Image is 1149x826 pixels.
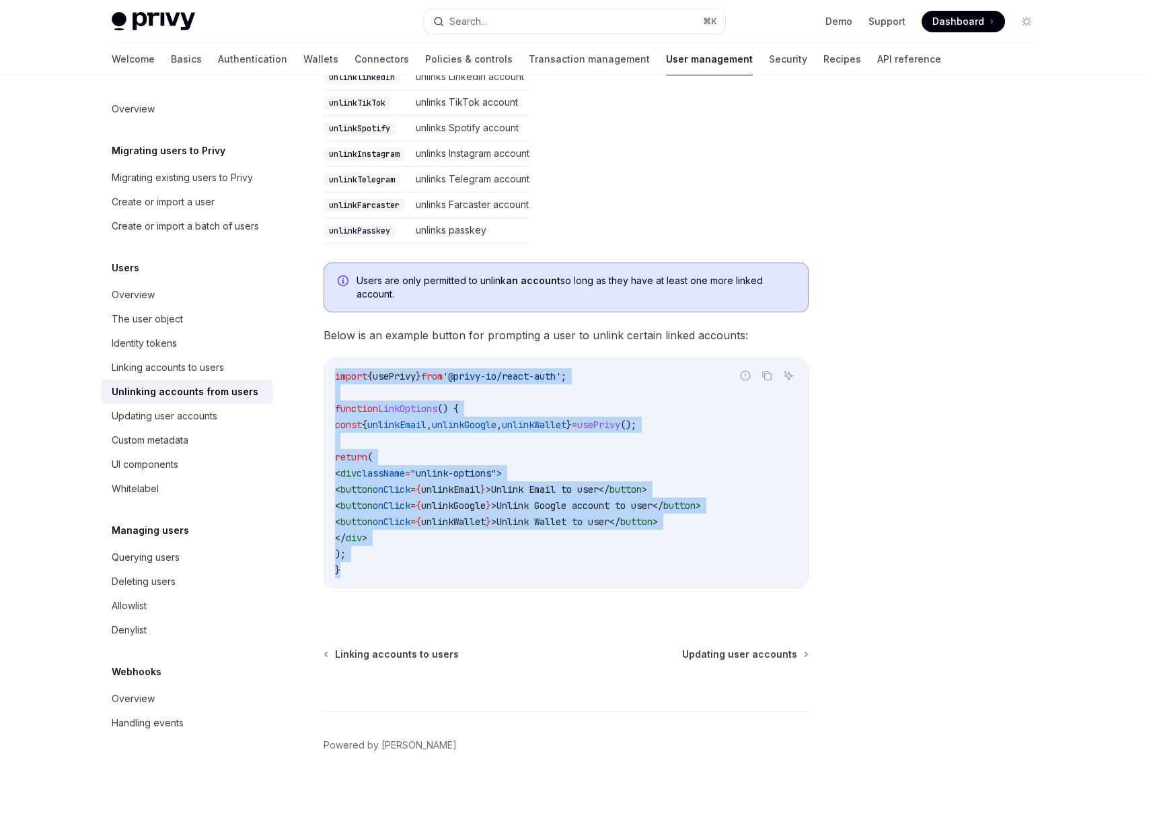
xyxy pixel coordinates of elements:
a: UI components [101,452,273,477]
a: Overview [101,687,273,711]
td: unlinks Telegram account [410,167,529,193]
div: UI components [112,456,178,473]
a: Connectors [355,43,409,75]
span: button [620,516,653,528]
a: Create or import a user [101,190,273,214]
span: div [340,467,357,479]
span: </ [335,532,346,544]
a: Overview [101,283,273,307]
span: button [340,516,373,528]
div: Identity tokens [112,335,177,351]
a: Authentication [218,43,287,75]
div: Querying users [112,549,180,565]
span: usePrivy [373,370,416,382]
span: ; [561,370,566,382]
div: Linking accounts to users [112,359,224,376]
span: import [335,370,367,382]
span: ); [335,548,346,560]
a: Policies & controls [425,43,513,75]
span: { [416,516,421,528]
td: unlinks passkey [410,218,529,244]
span: = [572,419,577,431]
span: { [416,483,421,495]
span: } [486,516,491,528]
td: unlinks TikTok account [410,90,529,116]
span: Unlink Wallet to user [496,516,609,528]
span: = [410,500,416,512]
a: Deleting users [101,570,273,594]
button: Copy the contents from the code block [758,367,776,384]
code: unlinkTikTok [324,96,391,110]
h5: Webhooks [112,664,161,680]
div: Search... [449,13,487,30]
a: Unlinking accounts from users [101,380,273,404]
div: Handling events [112,715,184,731]
span: onClick [373,483,410,495]
span: Unlink Email to user [491,483,599,495]
span: < [335,467,340,479]
a: Powered by [PERSON_NAME] [324,738,457,752]
a: Overview [101,97,273,121]
span: button [663,500,696,512]
span: Dashboard [932,15,984,28]
span: > [496,467,502,479]
span: '@privy-io/react-auth' [443,370,561,382]
span: , [427,419,432,431]
span: { [367,370,373,382]
span: Linking accounts to users [335,648,459,661]
span: Below is an example button for prompting a user to unlink certain linked accounts: [324,326,809,345]
span: () { [437,403,459,415]
code: unlinklinkedIn [324,71,400,84]
a: Linking accounts to users [325,648,459,661]
svg: Info [338,275,351,289]
span: } [480,483,486,495]
span: > [491,500,496,512]
div: Create or import a user [112,194,215,210]
span: } [416,370,421,382]
span: Unlink Google account to user [496,500,653,512]
span: > [491,516,496,528]
span: = [410,483,416,495]
a: Create or import a batch of users [101,214,273,238]
div: Allowlist [112,598,147,614]
td: unlinks Instagram account [410,141,529,167]
h5: Users [112,260,139,276]
div: Migrating existing users to Privy [112,170,253,186]
a: Whitelabel [101,477,273,501]
span: </ [599,483,609,495]
a: Dashboard [922,11,1005,32]
span: = [410,516,416,528]
span: } [566,419,572,431]
a: Custom metadata [101,428,273,452]
span: onClick [373,516,410,528]
a: Identity tokens [101,331,273,355]
a: User management [666,43,753,75]
a: Querying users [101,545,273,570]
span: unlinkEmail [367,419,427,431]
span: </ [609,516,620,528]
a: Security [769,43,807,75]
a: Transaction management [529,43,650,75]
div: Deleting users [112,574,176,590]
div: Whitelabel [112,481,159,497]
h5: Migrating users to Privy [112,143,225,159]
a: The user object [101,307,273,331]
span: button [340,500,373,512]
span: button [340,483,373,495]
span: unlinkWallet [502,419,566,431]
span: > [486,483,491,495]
img: light logo [112,12,195,31]
code: unlinkInstagram [324,147,405,161]
div: Custom metadata [112,432,188,448]
span: } [335,564,340,576]
div: Denylist [112,622,147,638]
span: usePrivy [577,419,620,431]
a: Support [868,15,905,28]
span: < [335,516,340,528]
span: const [335,419,362,431]
a: Migrating existing users to Privy [101,166,273,190]
button: Report incorrect code [737,367,754,384]
button: Search...⌘K [424,9,725,34]
span: unlinkEmail [421,483,480,495]
span: < [335,500,340,512]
